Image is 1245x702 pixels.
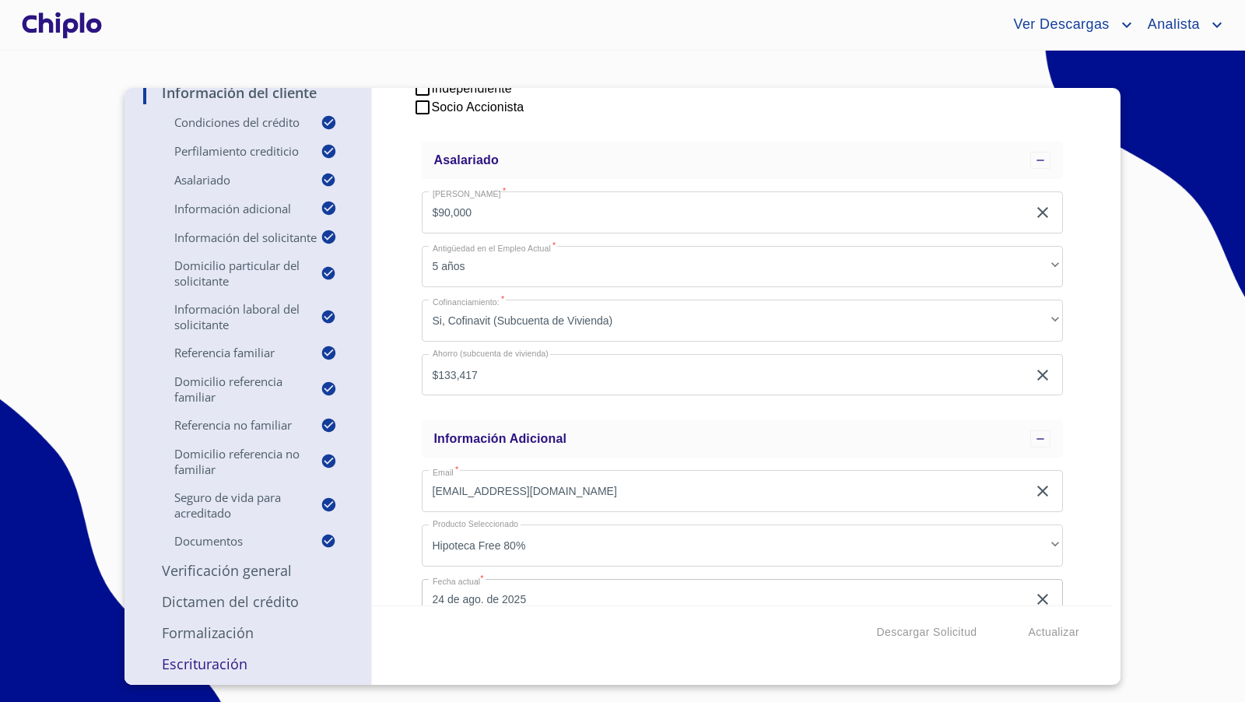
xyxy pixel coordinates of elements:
p: Asalariado [143,172,321,188]
p: Domicilio Referencia No Familiar [143,446,321,477]
p: Condiciones del Crédito [143,114,321,130]
div: Asalariado [422,142,1064,179]
span: Independiente [432,79,512,98]
p: Domicilio Referencia Familiar [143,374,321,405]
p: Información Laboral del Solicitante [143,301,321,332]
button: clear input [1033,482,1052,500]
p: Información del Cliente [143,83,352,102]
button: account of current user [1136,12,1226,37]
div: Si, Cofinavit (Subcuenta de Vivienda) [422,300,1064,342]
div: Hipoteca Free 80% [422,525,1064,567]
p: Verificación General [143,561,352,580]
button: Descargar Solicitud [871,618,984,647]
p: Referencia No Familiar [143,417,321,433]
span: Asalariado [434,153,499,167]
p: Información adicional [143,201,321,216]
button: Actualizar [1022,618,1085,647]
div: 5 años [422,246,1064,288]
button: account of current user [1001,12,1135,37]
p: Perfilamiento crediticio [143,143,321,159]
div: Información adicional [422,420,1064,458]
span: Analista [1136,12,1208,37]
p: Domicilio Particular del Solicitante [143,258,321,289]
p: Dictamen del Crédito [143,592,352,611]
p: Documentos [143,533,321,549]
button: clear input [1033,203,1052,222]
button: clear input [1033,366,1052,384]
span: Descargar Solicitud [877,623,977,642]
span: Socio Accionista [432,98,524,117]
span: Información adicional [434,432,567,445]
span: Ver Descargas [1001,12,1117,37]
span: Actualizar [1029,623,1079,642]
p: Seguro de Vida para Acreditado [143,490,321,521]
p: Información del Solicitante [143,230,321,245]
p: Referencia Familiar [143,345,321,360]
p: Escrituración [143,655,352,673]
p: Formalización [143,623,352,642]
